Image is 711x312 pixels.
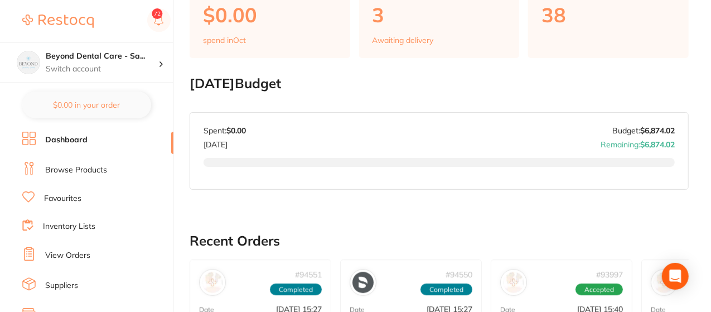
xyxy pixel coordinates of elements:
[295,270,322,279] p: # 94551
[420,284,472,296] span: Completed
[22,8,94,34] a: Restocq Logo
[596,270,623,279] p: # 93997
[373,36,434,45] p: Awaiting delivery
[45,280,78,291] a: Suppliers
[44,193,81,204] a: Favourites
[190,76,689,92] h2: [DATE] Budget
[541,3,675,26] p: 38
[22,15,94,28] img: Restocq Logo
[190,233,689,249] h2: Recent Orders
[204,126,246,135] p: Spent:
[203,36,246,45] p: spend in Oct
[270,284,322,296] span: Completed
[640,140,675,150] strong: $6,874.02
[662,263,689,290] div: Open Intercom Messenger
[45,165,107,176] a: Browse Products
[373,3,506,26] p: 3
[503,272,524,293] img: Adam Dental
[203,3,337,26] p: $0.00
[352,272,374,293] img: Dentsply Sirona
[46,51,158,62] h4: Beyond Dental Care - Sandstone Point
[575,284,623,296] span: Accepted
[601,136,675,149] p: Remaining:
[202,272,223,293] img: Henry Schein Halas
[46,64,158,75] p: Switch account
[17,51,40,74] img: Beyond Dental Care - Sandstone Point
[226,126,246,136] strong: $0.00
[22,92,151,118] button: $0.00 in your order
[45,135,88,146] a: Dashboard
[654,272,675,293] img: Dentavision
[45,250,90,261] a: View Orders
[43,221,95,232] a: Inventory Lists
[204,136,246,149] p: [DATE]
[446,270,472,279] p: # 94550
[640,126,675,136] strong: $6,874.02
[612,126,675,135] p: Budget:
